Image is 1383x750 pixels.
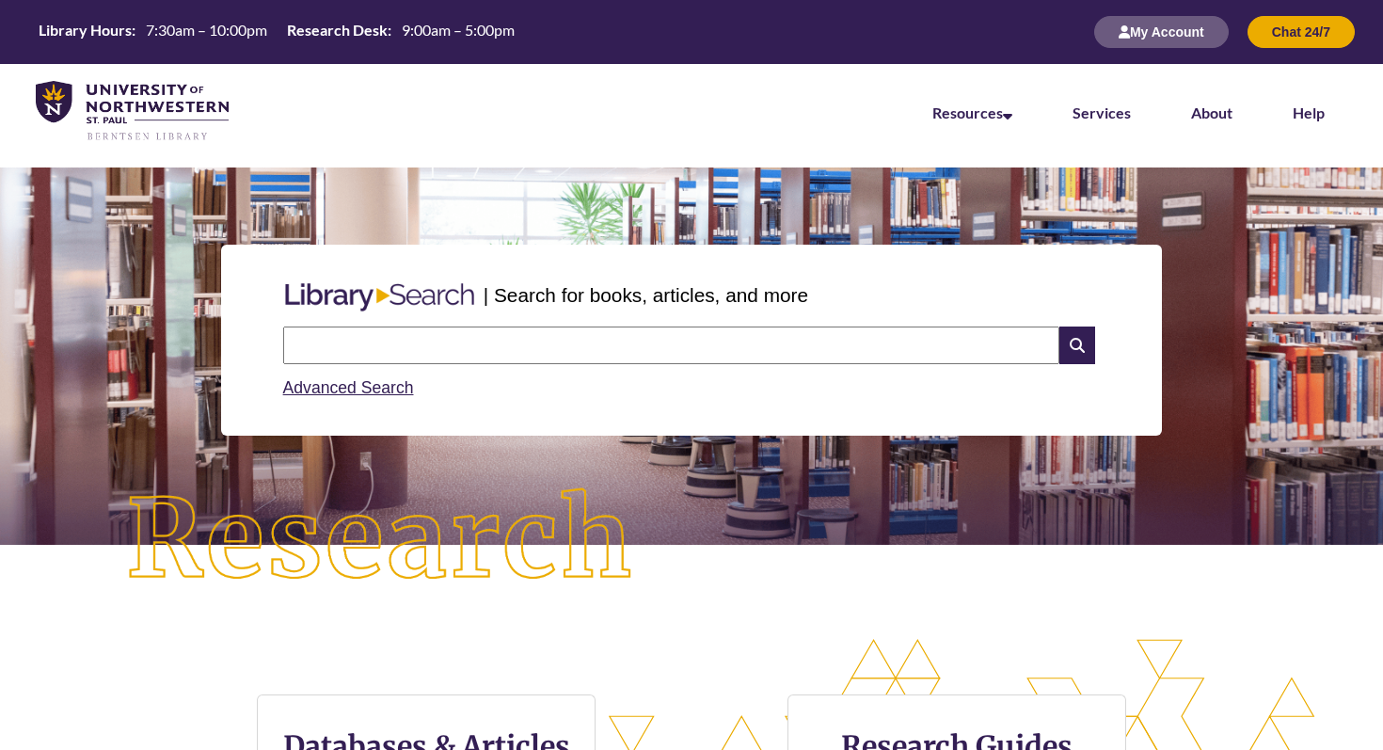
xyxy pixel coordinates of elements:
[1094,16,1229,48] button: My Account
[1073,104,1131,121] a: Services
[1248,24,1355,40] a: Chat 24/7
[31,20,522,45] a: Hours Today
[1191,104,1232,121] a: About
[276,276,484,319] img: Libary Search
[484,280,808,310] p: | Search for books, articles, and more
[402,21,515,39] span: 9:00am – 5:00pm
[1059,327,1095,364] i: Search
[31,20,138,40] th: Library Hours:
[283,378,414,397] a: Advanced Search
[279,20,394,40] th: Research Desk:
[1293,104,1325,121] a: Help
[31,20,522,43] table: Hours Today
[146,21,267,39] span: 7:30am – 10:00pm
[36,81,229,142] img: UNWSP Library Logo
[1094,24,1229,40] a: My Account
[70,432,692,648] img: Research
[932,104,1012,121] a: Resources
[1248,16,1355,48] button: Chat 24/7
